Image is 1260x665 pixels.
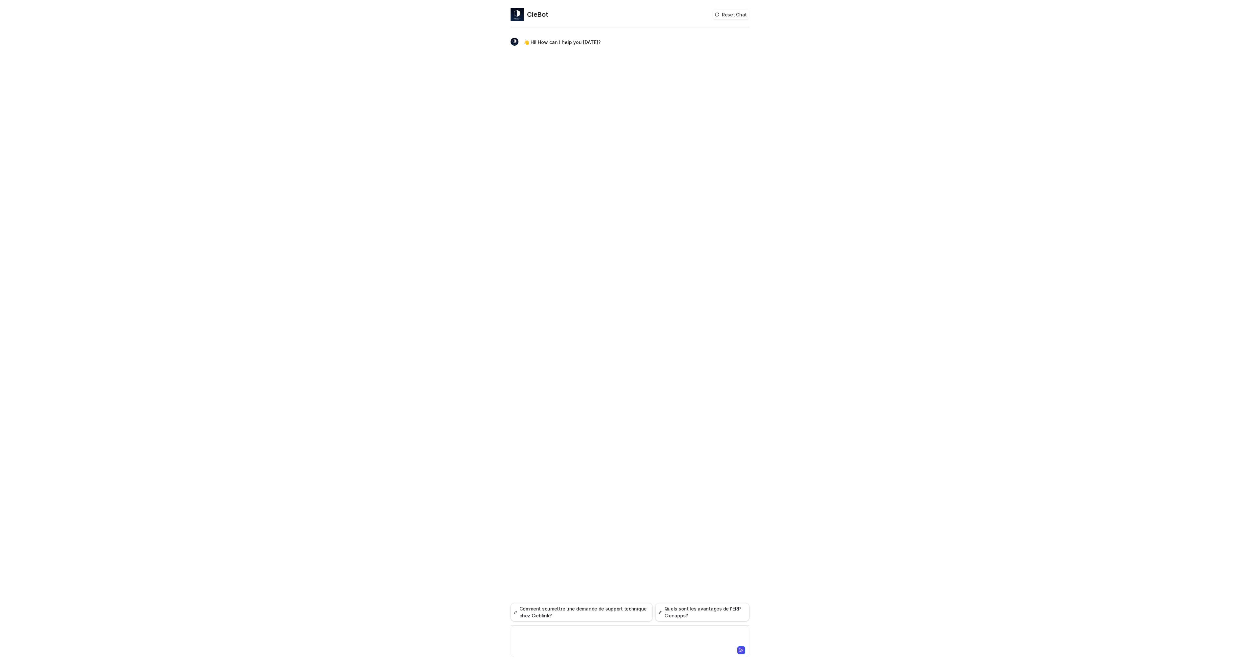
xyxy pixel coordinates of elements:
button: Reset Chat [713,10,749,19]
button: Quels sont les avantages de l'ERP Cienapps? [655,603,749,621]
img: Widget [511,38,518,46]
button: Comment soumettre une demande de support technique chez Cieblink? [511,603,653,621]
img: Widget [511,8,524,21]
h2: CieBot [527,10,548,19]
p: 👋 Hi! How can I help you [DATE]? [524,38,601,46]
